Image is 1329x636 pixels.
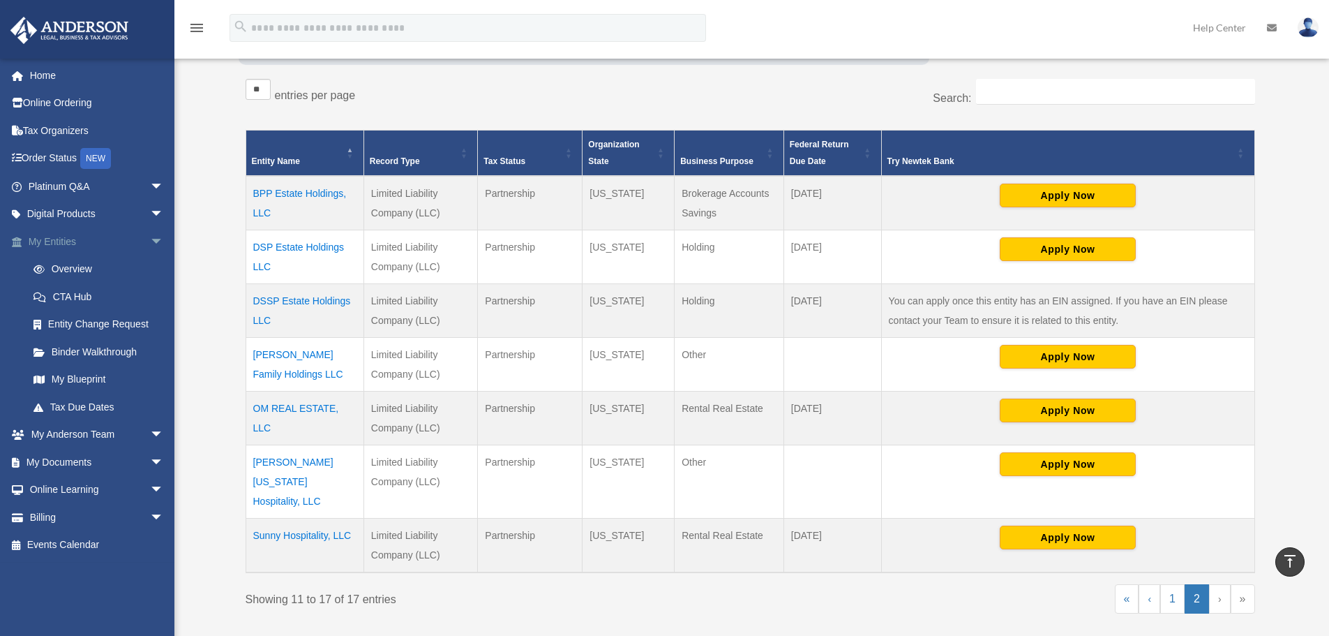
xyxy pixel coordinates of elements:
span: Business Purpose [680,156,753,166]
i: menu [188,20,205,36]
a: Tax Due Dates [20,393,185,421]
td: Other [675,445,784,519]
span: Entity Name [252,156,300,166]
button: Apply Now [1000,237,1136,261]
td: [DATE] [783,284,881,338]
td: Limited Liability Company (LLC) [363,445,478,519]
img: Anderson Advisors Platinum Portal [6,17,133,44]
label: Search: [933,92,971,104]
td: [US_STATE] [583,519,675,573]
a: Digital Productsarrow_drop_down [10,200,185,228]
span: Organization State [588,140,639,166]
label: entries per page [275,89,356,101]
td: Partnership [478,392,583,445]
span: arrow_drop_down [150,503,178,532]
td: Brokerage Accounts Savings [675,176,784,230]
span: arrow_drop_down [150,172,178,201]
a: Billingarrow_drop_down [10,503,185,531]
th: Try Newtek Bank : Activate to sort [881,131,1254,177]
div: Try Newtek Bank [887,153,1233,170]
td: Holding [675,230,784,284]
td: [PERSON_NAME] [US_STATE] Hospitality, LLC [246,445,363,519]
span: arrow_drop_down [150,200,178,229]
span: Federal Return Due Date [790,140,849,166]
a: menu [188,24,205,36]
button: Apply Now [1000,184,1136,207]
span: arrow_drop_down [150,476,178,505]
td: Rental Real Estate [675,519,784,573]
button: Apply Now [1000,452,1136,476]
td: Partnership [478,176,583,230]
a: My Blueprint [20,366,185,394]
th: Federal Return Due Date: Activate to sort [783,131,881,177]
td: Partnership [478,519,583,573]
th: Record Type: Activate to sort [363,131,478,177]
td: [US_STATE] [583,392,675,445]
div: NEW [80,148,111,169]
a: Overview [20,256,178,283]
td: Limited Liability Company (LLC) [363,284,478,338]
td: [US_STATE] [583,338,675,392]
a: Order StatusNEW [10,145,185,173]
td: [DATE] [783,176,881,230]
i: search [233,19,248,34]
td: [US_STATE] [583,230,675,284]
td: DSP Estate Holdings LLC [246,230,363,284]
a: Entity Change Request [20,311,185,339]
td: You can apply once this entity has an EIN assigned. If you have an EIN please contact your Team t... [881,284,1254,338]
i: vertical_align_top [1282,553,1298,570]
a: Platinum Q&Aarrow_drop_down [10,172,185,200]
a: Online Learningarrow_drop_down [10,476,185,504]
td: DSSP Estate Holdings LLC [246,284,363,338]
span: Record Type [370,156,420,166]
td: Limited Liability Company (LLC) [363,338,478,392]
td: Other [675,338,784,392]
img: User Pic [1298,17,1319,38]
td: Limited Liability Company (LLC) [363,230,478,284]
a: Binder Walkthrough [20,338,185,366]
a: CTA Hub [20,283,185,311]
div: Showing 11 to 17 of 17 entries [246,584,740,609]
a: Home [10,61,185,89]
a: vertical_align_top [1275,547,1305,577]
td: [US_STATE] [583,445,675,519]
td: BPP Estate Holdings, LLC [246,176,363,230]
a: My Documentsarrow_drop_down [10,448,185,476]
th: Entity Name: Activate to invert sorting [246,131,363,177]
a: Online Ordering [10,89,185,117]
span: arrow_drop_down [150,421,178,450]
td: Partnership [478,445,583,519]
th: Tax Status: Activate to sort [478,131,583,177]
td: Holding [675,284,784,338]
td: Partnership [478,338,583,392]
button: Apply Now [1000,345,1136,369]
td: [US_STATE] [583,284,675,338]
td: OM REAL ESTATE, LLC [246,392,363,445]
td: [DATE] [783,392,881,445]
td: Limited Liability Company (LLC) [363,519,478,573]
a: Tax Organizers [10,117,185,145]
a: My Entitiesarrow_drop_down [10,228,185,256]
td: Partnership [478,230,583,284]
a: First [1115,584,1139,614]
button: Apply Now [1000,399,1136,422]
td: [DATE] [783,230,881,284]
a: 2 [1185,584,1209,614]
span: Tax Status [483,156,525,166]
th: Business Purpose: Activate to sort [675,131,784,177]
a: 1 [1160,584,1185,614]
span: arrow_drop_down [150,448,178,477]
a: My Anderson Teamarrow_drop_down [10,421,185,449]
span: arrow_drop_down [150,228,178,256]
td: [PERSON_NAME] Family Holdings LLC [246,338,363,392]
td: Limited Liability Company (LLC) [363,176,478,230]
a: Events Calendar [10,531,185,559]
td: Partnership [478,284,583,338]
button: Apply Now [1000,526,1136,549]
td: Sunny Hospitality, LLC [246,519,363,573]
td: Rental Real Estate [675,392,784,445]
td: [US_STATE] [583,176,675,230]
a: Previous [1139,584,1160,614]
td: Limited Liability Company (LLC) [363,392,478,445]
